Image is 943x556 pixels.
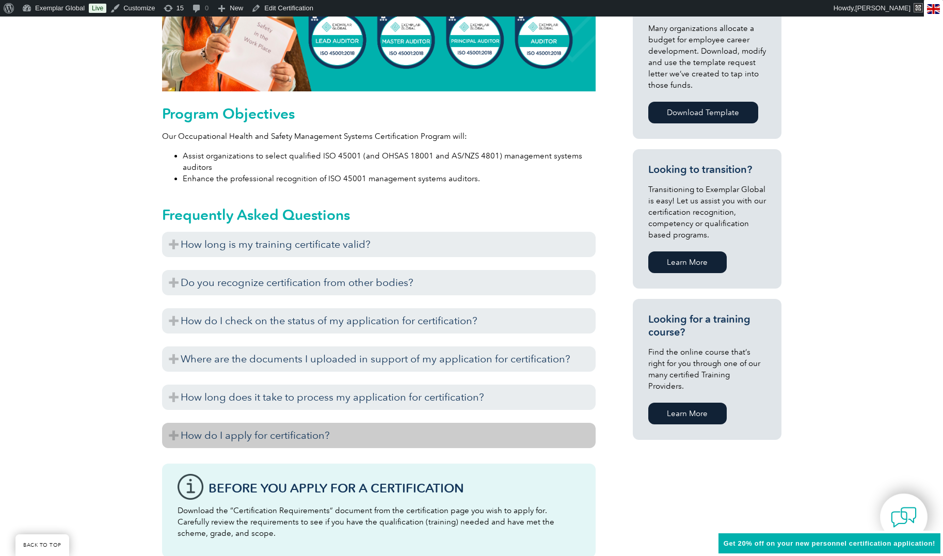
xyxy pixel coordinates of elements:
h2: Frequently Asked Questions [162,206,596,223]
p: Our Occupational Health and Safety Management Systems Certification Program will: [162,131,596,142]
span: [PERSON_NAME] [855,4,910,12]
h2: Program Objectives [162,105,596,122]
h3: Looking for a training course? [648,313,766,339]
h3: Looking to transition? [648,163,766,176]
p: Download the “Certification Requirements” document from the certification page you wish to apply ... [178,505,580,539]
a: Learn More [648,403,727,424]
h3: How do I check on the status of my application for certification? [162,308,596,333]
a: BACK TO TOP [15,534,69,556]
p: Find the online course that’s right for you through one of our many certified Training Providers. [648,346,766,392]
h3: How do I apply for certification? [162,423,596,448]
a: Learn More [648,251,727,273]
h3: How long is my training certificate valid? [162,232,596,257]
a: Download Template [648,102,758,123]
img: en [927,4,940,14]
span: Get 20% off on your new personnel certification application! [724,539,935,547]
h3: Where are the documents I uploaded in support of my application for certification? [162,346,596,372]
h3: Before You Apply For a Certification [209,482,580,495]
p: Transitioning to Exemplar Global is easy! Let us assist you with our certification recognition, c... [648,184,766,241]
h3: Do you recognize certification from other bodies? [162,270,596,295]
li: Assist organizations to select qualified ISO 45001 (and OHSAS 18001 and AS/NZS 4801) management s... [183,150,596,173]
img: contact-chat.png [891,504,917,530]
a: Live [89,4,106,13]
li: Enhance the professional recognition of ISO 45001 management systems auditors. [183,173,596,184]
h3: How long does it take to process my application for certification? [162,385,596,410]
p: Many organizations allocate a budget for employee career development. Download, modify and use th... [648,23,766,91]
